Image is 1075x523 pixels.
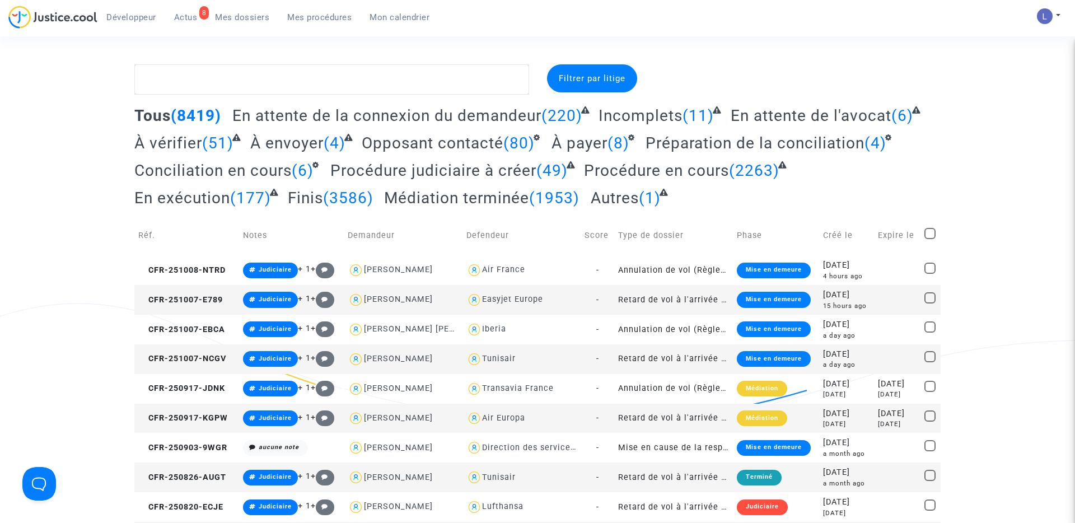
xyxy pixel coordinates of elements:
span: En attente de la connexion du demandeur [232,106,541,125]
span: + [311,383,335,393]
img: icon-user.svg [348,440,364,456]
td: Retard de vol à l'arrivée (Règlement CE n°261/2004) [614,285,732,315]
span: Procédure judiciaire à créer [330,161,536,180]
span: Mes procédures [287,12,352,22]
td: Mise en cause de la responsabilité de l'Etat pour lenteur excessive de la Justice (sans requête) [614,433,732,463]
div: Easyjet Europe [482,295,543,304]
span: (220) [541,106,582,125]
span: CFR-250903-9WGR [138,443,227,452]
div: Tunisair [482,354,516,363]
td: Retard de vol à l'arrivée (Règlement CE n°261/2004) [614,344,732,374]
div: [PERSON_NAME] [364,443,433,452]
div: Médiation [737,410,787,426]
span: Judiciaire [259,355,292,362]
div: Iberia [482,324,506,334]
span: CFR-251007-NCGV [138,354,226,363]
a: Mes dossiers [206,9,278,26]
span: CFR-251008-NTRD [138,265,226,275]
span: (1) [639,189,661,207]
td: Retard de vol à l'arrivée (Règlement CE n°261/2004) [614,463,732,492]
span: (6) [891,106,913,125]
span: + 1 [298,413,311,422]
span: En attente de l'avocat [731,106,891,125]
div: Mise en demeure [737,263,811,278]
span: - [596,384,599,393]
td: Annulation de vol (Règlement CE n°261/2004) [614,315,732,344]
div: Mise en demeure [737,440,811,456]
span: Judiciaire [259,503,292,510]
img: icon-user.svg [466,440,483,456]
div: [PERSON_NAME] [PERSON_NAME] [364,324,504,334]
span: + [311,294,335,303]
span: (49) [536,161,568,180]
span: CFR-251007-EBCA [138,325,225,334]
div: Médiation [737,381,787,396]
div: [DATE] [878,419,917,429]
span: À envoyer [250,134,324,152]
div: [DATE] [878,390,917,399]
div: Tunisair [482,473,516,482]
div: [PERSON_NAME] [364,502,433,511]
a: 8Actus [165,9,207,26]
div: [PERSON_NAME] [364,354,433,363]
span: Mes dossiers [215,12,269,22]
span: (2263) [729,161,779,180]
div: [DATE] [823,466,870,479]
img: icon-user.svg [348,292,364,308]
div: [DATE] [878,378,917,390]
span: Judiciaire [259,473,292,480]
span: - [596,473,599,482]
img: icon-user.svg [466,469,483,485]
span: (6) [292,161,314,180]
span: Filtrer par litige [559,73,625,83]
span: CFR-250826-AUGT [138,473,226,482]
div: Terminé [737,470,782,485]
div: a month ago [823,449,870,459]
span: (4) [864,134,886,152]
div: Air France [482,265,525,274]
span: Autres [591,189,639,207]
div: 8 [199,6,209,20]
div: Air Europa [482,413,525,423]
div: Mise en demeure [737,292,811,307]
span: Tous [134,106,171,125]
span: - [596,413,599,423]
i: aucune note [259,443,299,451]
div: Judiciaire [737,499,788,515]
div: Lufthansa [482,502,524,511]
td: Notes [239,216,344,255]
div: [DATE] [823,390,870,399]
img: AATXAJzI13CaqkJmx-MOQUbNyDE09GJ9dorwRvFSQZdH=s96-c [1037,8,1053,24]
img: icon-user.svg [348,351,364,367]
div: [PERSON_NAME] [364,413,433,423]
div: Transavia France [482,384,554,393]
td: Phase [733,216,820,255]
span: - [596,295,599,305]
div: [DATE] [823,348,870,361]
span: (1953) [529,189,579,207]
div: [DATE] [823,319,870,331]
span: + [311,413,335,422]
span: Incomplets [599,106,683,125]
span: CFR-251007-E789 [138,295,223,305]
img: jc-logo.svg [8,6,97,29]
div: [DATE] [823,437,870,449]
iframe: Help Scout Beacon - Open [22,467,56,501]
div: Mise en demeure [737,351,811,367]
a: Mes procédures [278,9,361,26]
span: Judiciaire [259,266,292,273]
span: Judiciaire [259,325,292,333]
div: [PERSON_NAME] [364,265,433,274]
td: Retard de vol à l'arrivée (Règlement CE n°261/2004) [614,492,732,522]
span: Développeur [106,12,156,22]
img: icon-user.svg [466,381,483,397]
span: Médiation terminée [384,189,529,207]
div: 15 hours ago [823,301,870,311]
img: icon-user.svg [466,351,483,367]
span: (3586) [323,189,373,207]
span: (8) [607,134,629,152]
td: Annulation de vol (Règlement CE n°261/2004) [614,374,732,404]
td: Defendeur [462,216,581,255]
td: Type de dossier [614,216,732,255]
td: Créé le [819,216,873,255]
